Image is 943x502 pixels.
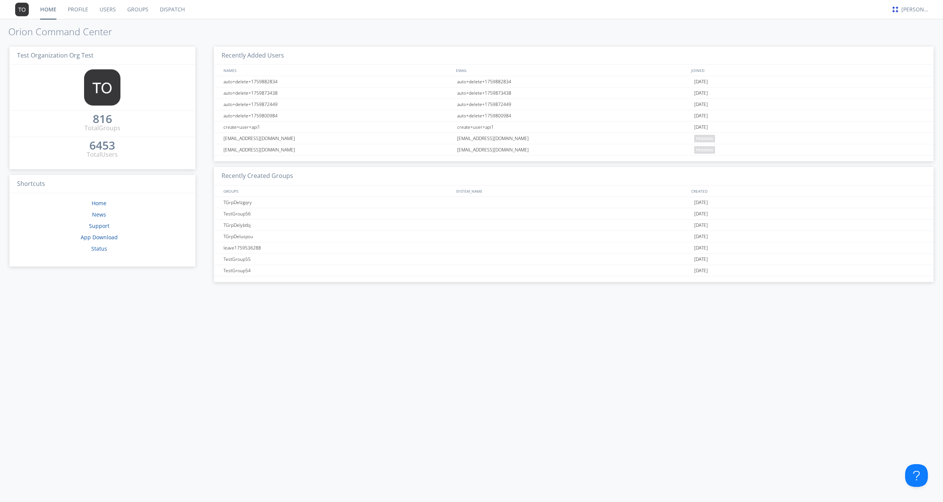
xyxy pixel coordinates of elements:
[694,146,715,154] span: pending
[222,186,453,196] div: GROUPS
[87,150,118,159] div: Total Users
[84,124,120,133] div: Total Groups
[455,76,692,87] div: auto+delete+1759882834
[89,142,115,150] a: 6453
[222,144,455,155] div: [EMAIL_ADDRESS][DOMAIN_NAME]
[222,87,455,98] div: auto+delete+1759873438
[214,122,934,133] a: create+user+api1create+user+api1[DATE]
[689,65,926,76] div: JOINED
[222,220,455,231] div: TGrpDelybtbj
[694,197,708,208] span: [DATE]
[222,110,455,121] div: auto+delete+1759800984
[694,265,708,276] span: [DATE]
[214,197,934,208] a: TGrpDelzgqry[DATE]
[694,110,708,122] span: [DATE]
[222,254,455,265] div: TestGroup55
[455,99,692,110] div: auto+delete+1759872449
[222,208,455,219] div: TestGroup56
[222,242,455,253] div: leave1759536288
[222,197,455,208] div: TGrpDelzgqry
[694,122,708,133] span: [DATE]
[694,87,708,99] span: [DATE]
[222,265,455,276] div: TestGroup54
[694,231,708,242] span: [DATE]
[222,231,455,242] div: TGrpDeluspsu
[214,87,934,99] a: auto+delete+1759873438auto+delete+1759873438[DATE]
[214,110,934,122] a: auto+delete+1759800984auto+delete+1759800984[DATE]
[222,76,455,87] div: auto+delete+1759882834
[92,211,106,218] a: News
[891,5,899,14] img: c330c3ba385d4e5d80051422fb06f8d0
[214,231,934,242] a: TGrpDeluspsu[DATE]
[84,69,120,106] img: 373638.png
[222,122,455,133] div: create+user+api1
[9,175,195,193] h3: Shortcuts
[694,242,708,254] span: [DATE]
[222,65,453,76] div: NAMES
[694,220,708,231] span: [DATE]
[214,242,934,254] a: leave1759536288[DATE]
[901,6,930,13] div: [PERSON_NAME]
[455,87,692,98] div: auto+delete+1759873438
[694,135,715,142] span: pending
[214,76,934,87] a: auto+delete+1759882834auto+delete+1759882834[DATE]
[91,245,107,252] a: Status
[222,99,455,110] div: auto+delete+1759872449
[214,220,934,231] a: TGrpDelybtbj[DATE]
[214,133,934,144] a: [EMAIL_ADDRESS][DOMAIN_NAME][EMAIL_ADDRESS][DOMAIN_NAME]pending
[93,115,112,124] a: 816
[455,122,692,133] div: create+user+api1
[689,186,926,196] div: CREATED
[214,47,934,65] h3: Recently Added Users
[455,110,692,121] div: auto+delete+1759800984
[17,51,94,59] span: Test Organization Org Test
[214,167,934,186] h3: Recently Created Groups
[905,464,928,487] iframe: Toggle Customer Support
[89,142,115,149] div: 6453
[694,254,708,265] span: [DATE]
[454,65,689,76] div: EMAIL
[694,208,708,220] span: [DATE]
[214,99,934,110] a: auto+delete+1759872449auto+delete+1759872449[DATE]
[694,76,708,87] span: [DATE]
[454,186,689,196] div: SYSTEM_NAME
[455,133,692,144] div: [EMAIL_ADDRESS][DOMAIN_NAME]
[214,254,934,265] a: TestGroup55[DATE]
[214,144,934,156] a: [EMAIL_ADDRESS][DOMAIN_NAME][EMAIL_ADDRESS][DOMAIN_NAME]pending
[214,265,934,276] a: TestGroup54[DATE]
[455,144,692,155] div: [EMAIL_ADDRESS][DOMAIN_NAME]
[92,200,106,207] a: Home
[694,99,708,110] span: [DATE]
[81,234,118,241] a: App Download
[214,208,934,220] a: TestGroup56[DATE]
[89,222,109,229] a: Support
[222,133,455,144] div: [EMAIL_ADDRESS][DOMAIN_NAME]
[15,3,29,16] img: 373638.png
[93,115,112,123] div: 816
